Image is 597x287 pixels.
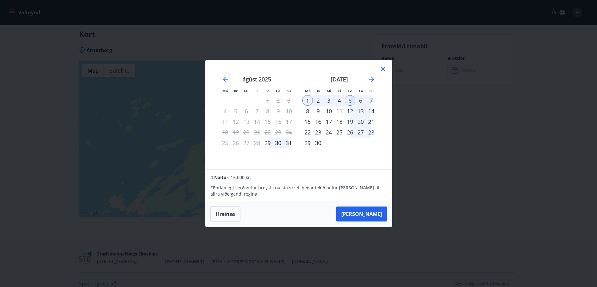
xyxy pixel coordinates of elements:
[302,116,313,127] td: Choose mánudagur, 15. september 2025 as your check-in date. It’s available.
[213,68,384,162] div: Calendar
[241,138,252,148] td: Not available. miðvikudagur, 27. ágúst 2025
[334,116,345,127] div: 18
[355,116,366,127] td: Choose laugardagur, 20. september 2025 as your check-in date. It’s available.
[334,95,345,106] div: 4
[368,75,375,83] div: Move forward to switch to the next month.
[355,127,366,138] div: 27
[252,127,262,138] td: Not available. fimmtudagur, 21. ágúst 2025
[276,89,280,93] small: La
[366,116,377,127] td: Choose sunnudagur, 21. september 2025 as your check-in date. It’s available.
[345,127,355,138] div: 26
[302,116,313,127] div: 15
[230,127,241,138] td: Not available. þriðjudagur, 19. ágúst 2025
[313,138,323,148] td: Choose þriðjudagur, 30. september 2025 as your check-in date. It’s available.
[345,127,355,138] td: Choose föstudagur, 26. september 2025 as your check-in date. It’s available.
[244,89,249,93] small: Mi
[331,75,348,83] strong: [DATE]
[323,127,334,138] td: Choose miðvikudagur, 24. september 2025 as your check-in date. It’s available.
[345,95,355,106] td: Selected as end date. föstudagur, 5. september 2025
[302,106,313,116] td: Choose mánudagur, 8. september 2025 as your check-in date. It’s available.
[262,138,273,148] div: Aðeins innritun í boði
[220,127,230,138] td: Not available. mánudagur, 18. ágúst 2025
[334,127,345,138] div: 25
[234,89,238,93] small: Þr
[317,89,320,93] small: Þr
[366,95,377,106] td: Choose sunnudagur, 7. september 2025 as your check-in date. It’s available.
[302,95,313,106] div: 1
[334,127,345,138] td: Choose fimmtudagur, 25. september 2025 as your check-in date. It’s available.
[241,106,252,116] td: Not available. miðvikudagur, 6. ágúst 2025
[302,138,313,148] div: 29
[366,116,377,127] div: 21
[355,106,366,116] div: 13
[313,106,323,116] div: 9
[210,206,240,222] button: Hreinsa
[252,138,262,148] td: Not available. fimmtudagur, 28. ágúst 2025
[302,127,313,138] td: Choose mánudagur, 22. september 2025 as your check-in date. It’s available.
[241,116,252,127] td: Not available. miðvikudagur, 13. ágúst 2025
[334,106,345,116] div: 11
[338,89,341,93] small: Fi
[243,75,271,83] strong: ágúst 2025
[366,106,377,116] div: 14
[262,95,273,106] td: Not available. föstudagur, 1. ágúst 2025
[222,89,228,93] small: Má
[252,116,262,127] td: Not available. fimmtudagur, 14. ágúst 2025
[313,95,323,106] div: 2
[305,89,311,93] small: Má
[222,75,229,83] div: Move backward to switch to the previous month.
[220,138,230,148] td: Not available. mánudagur, 25. ágúst 2025
[262,106,273,116] td: Not available. föstudagur, 8. ágúst 2025
[302,138,313,148] td: Choose mánudagur, 29. september 2025 as your check-in date. It’s available.
[366,127,377,138] td: Choose sunnudagur, 28. september 2025 as your check-in date. It’s available.
[355,127,366,138] td: Choose laugardagur, 27. september 2025 as your check-in date. It’s available.
[230,106,241,116] td: Not available. þriðjudagur, 5. ágúst 2025
[323,106,334,116] td: Choose miðvikudagur, 10. september 2025 as your check-in date. It’s available.
[313,127,323,138] div: 23
[273,138,284,148] td: Choose laugardagur, 30. ágúst 2025 as your check-in date. It’s available.
[302,127,313,138] div: 22
[231,174,251,180] span: 16.000 kr.
[241,127,252,138] td: Not available. miðvikudagur, 20. ágúst 2025
[252,106,262,116] td: Not available. fimmtudagur, 7. ágúst 2025
[355,95,366,106] div: 6
[210,185,387,197] p: * Endanlegt verð getur breyst í næsta skrefi þegar tekið hefur [PERSON_NAME] til allra viðeigandi...
[313,95,323,106] td: Selected. þriðjudagur, 2. september 2025
[287,89,291,93] small: Su
[323,106,334,116] div: 10
[355,95,366,106] td: Choose laugardagur, 6. september 2025 as your check-in date. It’s available.
[334,116,345,127] td: Choose fimmtudagur, 18. september 2025 as your check-in date. It’s available.
[348,89,352,93] small: Fö
[313,106,323,116] td: Choose þriðjudagur, 9. september 2025 as your check-in date. It’s available.
[255,89,259,93] small: Fi
[230,138,241,148] td: Not available. þriðjudagur, 26. ágúst 2025
[284,106,294,116] td: Not available. sunnudagur, 10. ágúst 2025
[345,95,355,106] div: 5
[327,89,331,93] small: Mi
[345,106,355,116] td: Choose föstudagur, 12. september 2025 as your check-in date. It’s available.
[323,127,334,138] div: 24
[273,138,284,148] div: 30
[369,89,374,93] small: Su
[302,95,313,106] td: Selected as start date. mánudagur, 1. september 2025
[284,127,294,138] td: Not available. sunnudagur, 24. ágúst 2025
[284,138,294,148] div: 31
[265,89,269,93] small: Fö
[220,116,230,127] td: Not available. mánudagur, 11. ágúst 2025
[366,127,377,138] div: 28
[334,106,345,116] td: Choose fimmtudagur, 11. september 2025 as your check-in date. It’s available.
[302,106,313,116] div: 8
[359,89,363,93] small: La
[323,116,334,127] td: Choose miðvikudagur, 17. september 2025 as your check-in date. It’s available.
[313,116,323,127] div: 16
[313,138,323,148] div: 30
[262,127,273,138] td: Not available. föstudagur, 22. ágúst 2025
[345,116,355,127] td: Choose föstudagur, 19. september 2025 as your check-in date. It’s available.
[323,95,334,106] div: 3
[230,116,241,127] td: Not available. þriðjudagur, 12. ágúst 2025
[273,116,284,127] td: Not available. laugardagur, 16. ágúst 2025
[262,138,273,148] td: Choose föstudagur, 29. ágúst 2025 as your check-in date. It’s available.
[313,116,323,127] td: Choose þriðjudagur, 16. september 2025 as your check-in date. It’s available.
[336,207,387,221] button: [PERSON_NAME]
[262,116,273,127] td: Not available. föstudagur, 15. ágúst 2025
